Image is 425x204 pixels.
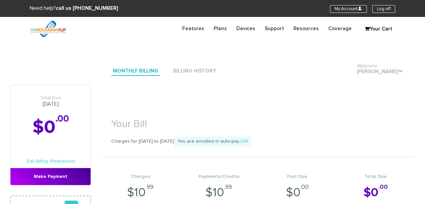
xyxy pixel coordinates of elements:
[55,114,69,124] sup: .00
[178,22,209,35] a: Features
[361,24,395,34] a: Your Cart
[10,118,91,138] h2: $0
[180,174,258,179] h4: Payments/Credits
[10,95,91,101] span: Total Due
[171,67,218,76] a: Billing History
[240,139,248,144] a: Edit
[398,68,403,74] i: .
[26,159,75,164] a: Edit Billing Preferences
[146,184,154,190] sup: .99
[111,67,160,76] a: Monthly Billing
[289,22,324,35] a: Resources
[174,137,251,147] span: You are enrolled in auto-pay.
[30,6,118,11] span: Need help?
[258,174,336,179] h4: Past Due
[101,137,415,147] p: Charges for [DATE] to [DATE]
[378,184,388,190] sup: .00
[336,174,415,179] h4: Total Due
[232,22,260,35] a: Devices
[330,5,367,13] a: My AccountU
[10,168,91,185] a: Make Payment
[358,6,362,11] i: U
[25,17,71,41] img: FiveTownsFlip
[224,184,232,190] sup: .99
[372,5,395,13] a: Log off
[355,67,405,77] a: Welcome[PERSON_NAME].
[101,108,415,133] h1: Your Bill
[324,22,356,35] a: Coverage
[301,184,309,190] sup: .00
[101,174,180,179] h4: Charges
[260,22,289,35] a: Support
[357,63,377,68] span: Welcome
[209,22,232,35] a: Plans
[10,95,91,107] h3: [DATE]
[56,6,118,11] strong: call us [PHONE_NUMBER]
